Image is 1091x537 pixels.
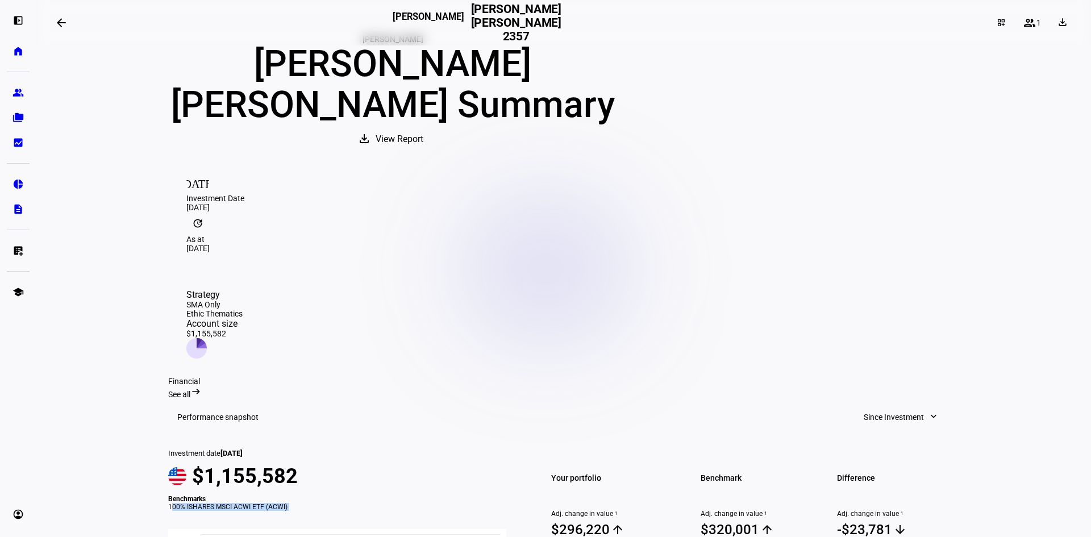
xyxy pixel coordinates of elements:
mat-icon: arrow_right_alt [190,386,202,397]
span: Benchmark [701,470,823,486]
mat-icon: expand_more [928,411,939,422]
mat-icon: dashboard_customize [997,18,1006,27]
span: Since Investment [864,406,924,428]
div: $1,155,582 [186,329,243,338]
eth-mat-symbol: home [13,45,24,57]
mat-icon: arrow_upward [611,523,624,536]
div: [PERSON_NAME] [PERSON_NAME] Summary [168,44,617,126]
button: View Report [346,126,439,153]
mat-icon: download [357,132,371,145]
a: pie_chart [7,173,30,195]
a: group [7,81,30,104]
mat-icon: [DATE] [186,171,209,194]
div: [DATE] [186,244,941,253]
eth-mat-symbol: description [13,203,24,215]
sup: 1 [613,510,618,518]
mat-icon: arrow_upward [760,523,774,536]
eth-mat-symbol: group [13,87,24,98]
eth-mat-symbol: pie_chart [13,178,24,190]
sup: 1 [899,510,903,518]
span: View Report [376,126,423,153]
div: Investment Date [186,194,941,203]
div: Investment date [168,449,519,457]
div: 100% ISHARES MSCI ACWI ETF (ACWI) [168,503,519,511]
a: bid_landscape [7,131,30,154]
a: home [7,40,30,63]
span: Adj. change in value [837,510,959,518]
span: $1,155,582 [192,464,298,488]
span: Difference [837,470,959,486]
h2: [PERSON_NAME] [PERSON_NAME] 2357 [464,2,568,43]
div: Benchmarks [168,495,519,503]
span: Adj. change in value [551,510,673,518]
span: 1 [1036,18,1041,27]
span: See all [168,390,190,399]
mat-icon: download [1057,16,1068,28]
eth-mat-symbol: bid_landscape [13,137,24,148]
button: Since Investment [852,406,950,428]
mat-icon: arrow_backwards [55,16,68,30]
h3: Performance snapshot [177,413,259,422]
a: description [7,198,30,220]
div: As at [186,235,941,244]
div: SMA Only [186,300,243,309]
div: Strategy [186,289,243,300]
mat-icon: group [1023,16,1036,30]
mat-icon: update [186,212,209,235]
mat-icon: arrow_downward [893,523,907,536]
eth-mat-symbol: folder_copy [13,112,24,123]
a: folder_copy [7,106,30,129]
eth-mat-symbol: school [13,286,24,298]
span: Adj. change in value [701,510,823,518]
eth-mat-symbol: list_alt_add [13,245,24,256]
div: Account size [186,318,243,329]
sup: 1 [763,510,767,518]
eth-mat-symbol: left_panel_open [13,15,24,26]
div: Financial [168,377,959,386]
span: Your portfolio [551,470,673,486]
eth-mat-symbol: account_circle [13,509,24,520]
h3: [PERSON_NAME] [393,11,464,42]
span: [DATE] [220,449,243,457]
div: Ethic Thematics [186,309,243,318]
div: [DATE] [186,203,941,212]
